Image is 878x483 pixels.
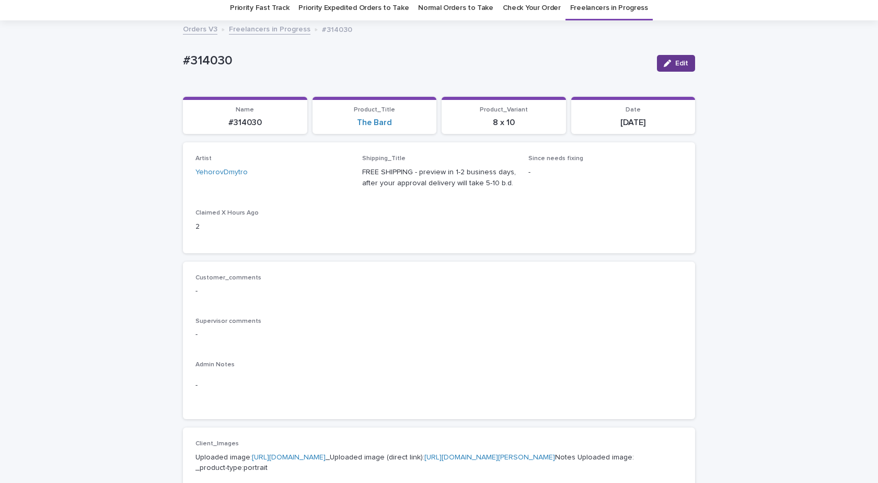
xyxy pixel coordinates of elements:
[195,275,261,281] span: Customer_comments
[362,155,406,162] span: Shipping_Title
[229,23,310,35] a: Freelancers in Progress
[528,167,683,178] p: -
[195,452,683,474] p: Uploaded image: _Uploaded image (direct link): Notes Uploaded image: _product-type:portrait
[183,23,217,35] a: Orders V3
[183,53,649,69] p: #314030
[195,155,212,162] span: Artist
[195,221,350,232] p: 2
[195,286,683,297] p: -
[362,167,516,189] p: FREE SHIPPING - preview in 1-2 business days, after your approval delivery will take 5-10 b.d.
[195,441,239,447] span: Client_Images
[195,380,683,391] p: -
[236,107,254,113] span: Name
[480,107,528,113] span: Product_Variant
[657,55,695,72] button: Edit
[424,454,555,461] a: [URL][DOMAIN_NAME][PERSON_NAME]
[195,329,683,340] p: -
[528,155,583,162] span: Since needs fixing
[354,107,395,113] span: Product_Title
[675,60,688,67] span: Edit
[322,23,352,35] p: #314030
[195,167,248,178] a: YehorovDmytro
[195,318,261,324] span: Supervisor comments
[189,118,301,128] p: #314030
[448,118,560,128] p: 8 x 10
[252,454,326,461] a: [URL][DOMAIN_NAME]
[626,107,641,113] span: Date
[357,118,392,128] a: The Bard
[577,118,689,128] p: [DATE]
[195,362,235,368] span: Admin Notes
[195,210,259,216] span: Claimed X Hours Ago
